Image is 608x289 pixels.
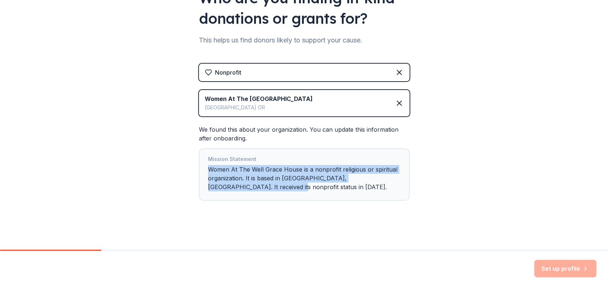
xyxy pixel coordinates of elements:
div: We found this about your organization. You can update this information after onboarding. [199,125,409,200]
div: Women At The [GEOGRAPHIC_DATA] [205,94,313,103]
div: Mission Statement [208,155,400,165]
div: This helps us find donors likely to support your cause. [199,34,409,46]
div: Women At The Well Grace House is a nonprofit religious or spiritual organization. It is based in ... [208,155,400,194]
div: [GEOGRAPHIC_DATA] OR [205,103,313,112]
div: Nonprofit [215,68,241,77]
